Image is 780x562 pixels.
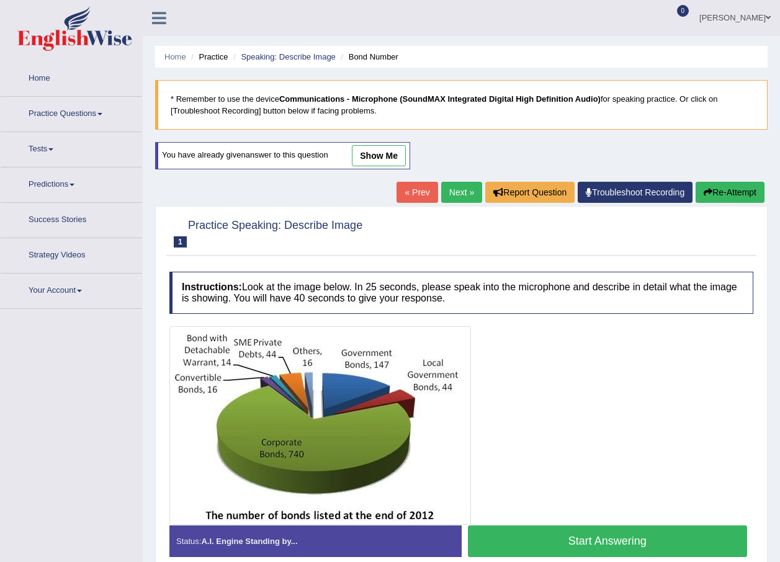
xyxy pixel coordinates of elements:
[1,97,142,128] a: Practice Questions
[338,51,398,63] li: Bond Number
[1,238,142,269] a: Strategy Videos
[578,182,693,203] a: Troubleshoot Recording
[174,236,187,248] span: 1
[241,52,335,61] a: Speaking: Describe Image
[677,5,689,17] span: 0
[696,182,764,203] button: Re-Attempt
[201,537,297,546] strong: A.I. Engine Standing by...
[169,272,753,313] h4: Look at the image below. In 25 seconds, please speak into the microphone and describe in detail w...
[279,94,601,104] b: Communications - Microphone (SoundMAX Integrated Digital High Definition Audio)
[169,525,462,557] div: Status:
[1,167,142,198] a: Predictions
[155,142,410,169] div: You have already given answer to this question
[485,182,575,203] button: Report Question
[164,52,186,61] a: Home
[1,61,142,92] a: Home
[188,51,228,63] li: Practice
[182,282,242,292] b: Instructions:
[1,274,142,305] a: Your Account
[155,80,768,130] blockquote: * Remember to use the device for speaking practice. Or click on [Troubleshoot Recording] button b...
[1,132,142,163] a: Tests
[397,182,437,203] a: « Prev
[352,145,406,166] a: show me
[1,203,142,234] a: Success Stories
[441,182,482,203] a: Next »
[169,216,362,248] h2: Practice Speaking: Describe Image
[468,525,748,557] button: Start Answering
